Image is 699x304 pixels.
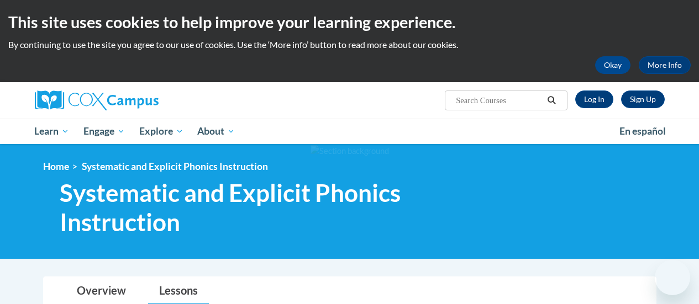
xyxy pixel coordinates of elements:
[655,260,690,295] iframe: Button to launch messaging window
[612,120,673,143] a: En español
[455,94,543,107] input: Search Courses
[311,145,389,157] img: Section background
[190,119,242,144] a: About
[546,97,556,105] i: 
[8,11,691,33] h2: This site uses cookies to help improve your learning experience.
[28,119,77,144] a: Learn
[35,90,159,110] img: Cox Campus
[575,90,613,108] a: Log In
[639,56,691,74] a: More Info
[621,90,665,108] a: Register
[543,94,560,107] button: Search
[43,161,69,172] a: Home
[60,178,516,237] span: Systematic and Explicit Phonics Instruction
[197,125,235,138] span: About
[139,125,183,138] span: Explore
[34,125,69,138] span: Learn
[83,125,125,138] span: Engage
[619,125,666,137] span: En español
[35,90,234,110] a: Cox Campus
[82,161,268,172] span: Systematic and Explicit Phonics Instruction
[8,39,691,51] p: By continuing to use the site you agree to our use of cookies. Use the ‘More info’ button to read...
[76,119,132,144] a: Engage
[595,56,630,74] button: Okay
[27,119,673,144] div: Main menu
[132,119,191,144] a: Explore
